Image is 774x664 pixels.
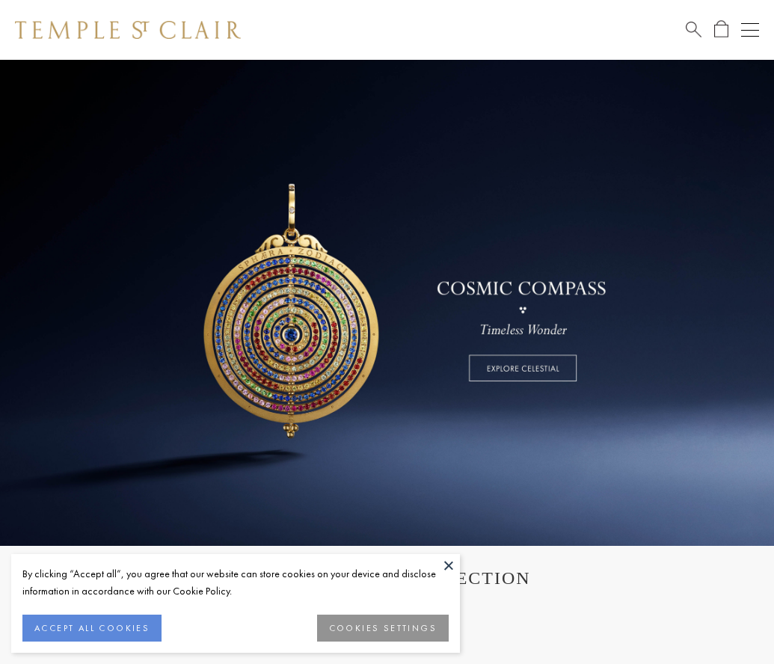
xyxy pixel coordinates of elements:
button: ACCEPT ALL COOKIES [22,615,162,642]
a: Search [686,20,701,39]
div: By clicking “Accept all”, you agree that our website can store cookies on your device and disclos... [22,565,449,600]
button: COOKIES SETTINGS [317,615,449,642]
img: Temple St. Clair [15,21,241,39]
a: Open Shopping Bag [714,20,728,39]
button: Open navigation [741,21,759,39]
